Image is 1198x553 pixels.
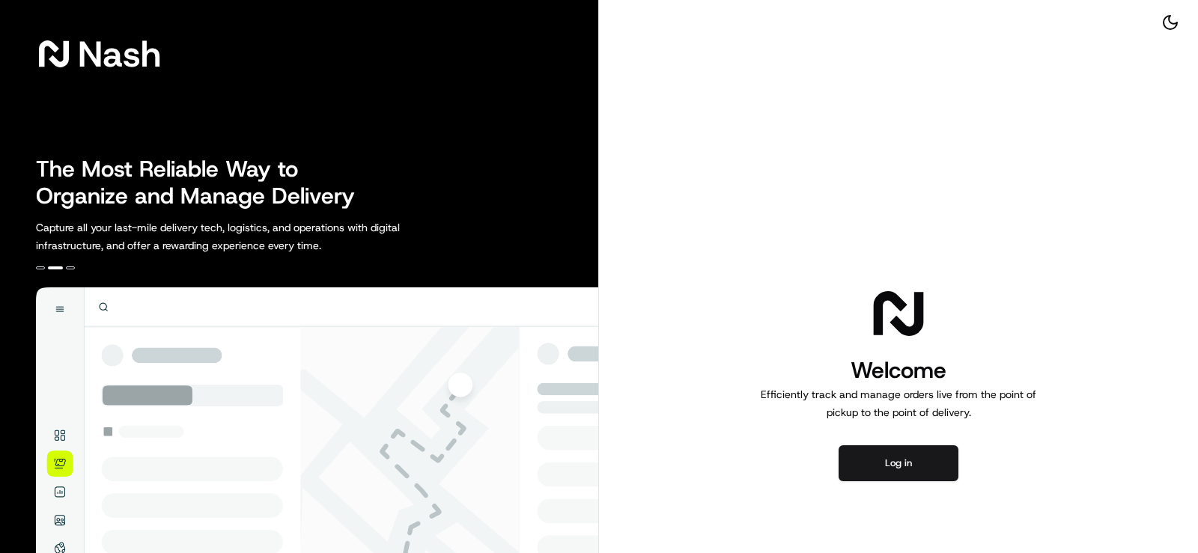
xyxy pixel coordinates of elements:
[755,385,1042,421] p: Efficiently track and manage orders live from the point of pickup to the point of delivery.
[755,355,1042,385] h1: Welcome
[78,39,161,69] span: Nash
[36,156,371,210] h2: The Most Reliable Way to Organize and Manage Delivery
[36,219,467,254] p: Capture all your last-mile delivery tech, logistics, and operations with digital infrastructure, ...
[839,445,958,481] button: Log in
